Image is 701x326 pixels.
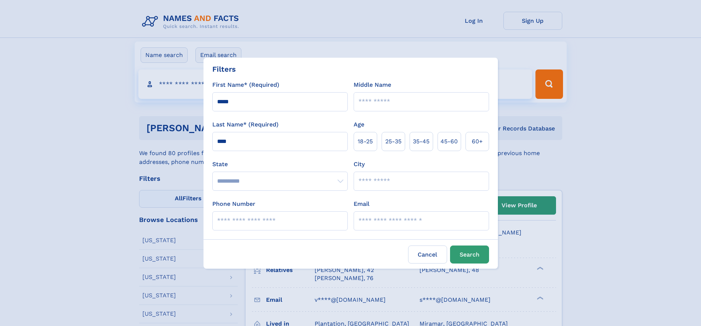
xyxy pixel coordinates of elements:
[354,200,369,208] label: Email
[413,137,429,146] span: 35‑45
[212,80,279,89] label: First Name* (Required)
[212,64,236,75] div: Filters
[212,120,279,129] label: Last Name* (Required)
[212,200,255,208] label: Phone Number
[450,246,489,264] button: Search
[354,80,391,89] label: Middle Name
[354,120,364,129] label: Age
[358,137,373,146] span: 18‑25
[385,137,401,146] span: 25‑35
[212,160,348,169] label: State
[440,137,458,146] span: 45‑60
[408,246,447,264] label: Cancel
[472,137,483,146] span: 60+
[354,160,365,169] label: City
